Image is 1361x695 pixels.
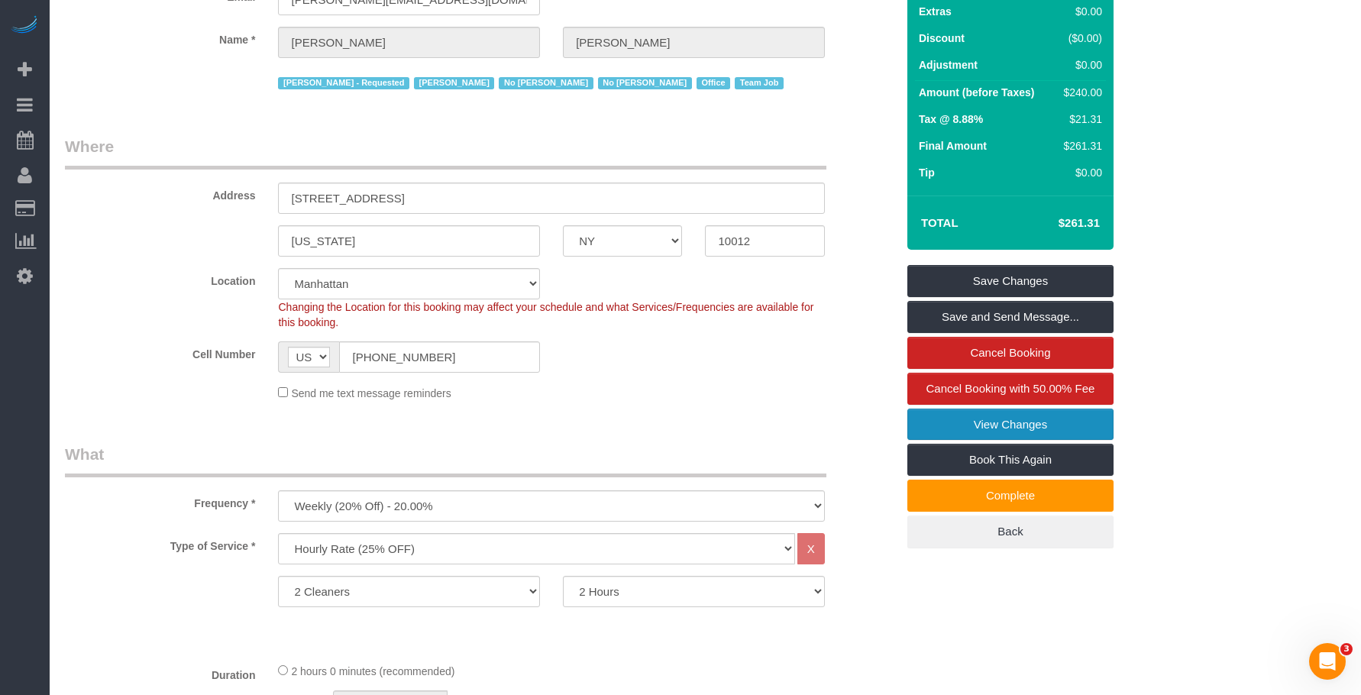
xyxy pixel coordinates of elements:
div: ($0.00) [1058,31,1102,46]
label: Name * [53,27,267,47]
label: Tip [919,165,935,180]
label: Amount (before Taxes) [919,85,1034,100]
label: Duration [53,662,267,683]
label: Type of Service * [53,533,267,554]
img: Automaid Logo [9,15,40,37]
span: Send me text message reminders [291,387,451,399]
a: Book This Again [907,444,1114,476]
span: Office [697,77,730,89]
label: Extras [919,4,952,19]
span: Team Job [735,77,784,89]
label: Tax @ 8.88% [919,112,983,127]
span: 3 [1340,643,1353,655]
div: $0.00 [1058,57,1102,73]
label: Frequency * [53,490,267,511]
div: $0.00 [1058,165,1102,180]
a: View Changes [907,409,1114,441]
div: $240.00 [1058,85,1102,100]
input: City [278,225,540,257]
label: Final Amount [919,138,987,154]
div: $261.31 [1058,138,1102,154]
strong: Total [921,216,959,229]
legend: What [65,443,826,477]
span: No [PERSON_NAME] [598,77,692,89]
a: Save Changes [907,265,1114,297]
span: 2 hours 0 minutes (recommended) [291,665,454,677]
a: Cancel Booking with 50.00% Fee [907,373,1114,405]
iframe: Intercom live chat [1309,643,1346,680]
a: Back [907,516,1114,548]
label: Address [53,183,267,203]
input: Zip Code [705,225,824,257]
span: Cancel Booking with 50.00% Fee [926,382,1095,395]
span: No [PERSON_NAME] [499,77,593,89]
span: Changing the Location for this booking may affect your schedule and what Services/Frequencies are... [278,301,813,328]
h4: $261.31 [1013,217,1100,230]
a: Save and Send Message... [907,301,1114,333]
input: First Name [278,27,540,58]
input: Last Name [563,27,825,58]
label: Location [53,268,267,289]
a: Cancel Booking [907,337,1114,369]
span: [PERSON_NAME] - Requested [278,77,409,89]
div: $21.31 [1058,112,1102,127]
a: Complete [907,480,1114,512]
span: [PERSON_NAME] [414,77,494,89]
label: Discount [919,31,965,46]
div: $0.00 [1058,4,1102,19]
input: Cell Number [339,341,540,373]
label: Adjustment [919,57,978,73]
legend: Where [65,135,826,170]
label: Cell Number [53,341,267,362]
